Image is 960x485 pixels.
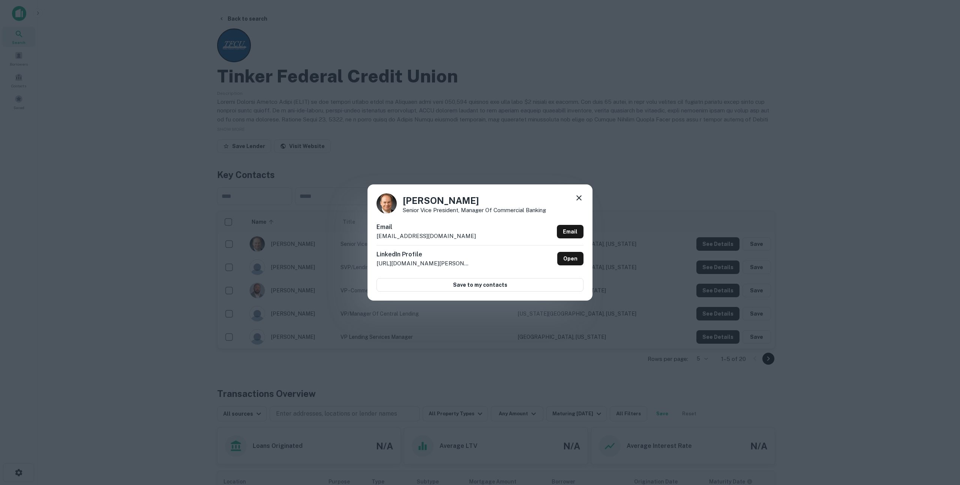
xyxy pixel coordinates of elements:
p: Senior Vice President, Manager of Commercial Banking [403,207,546,213]
a: Open [557,252,583,265]
img: 1517716961979 [376,193,397,214]
button: Save to my contacts [376,278,583,292]
iframe: Chat Widget [922,425,960,461]
p: [EMAIL_ADDRESS][DOMAIN_NAME] [376,232,476,241]
h6: LinkedIn Profile [376,250,470,259]
p: [URL][DOMAIN_NAME][PERSON_NAME] [376,259,470,268]
h6: Email [376,223,476,232]
a: Email [557,225,583,238]
h4: [PERSON_NAME] [403,194,546,207]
